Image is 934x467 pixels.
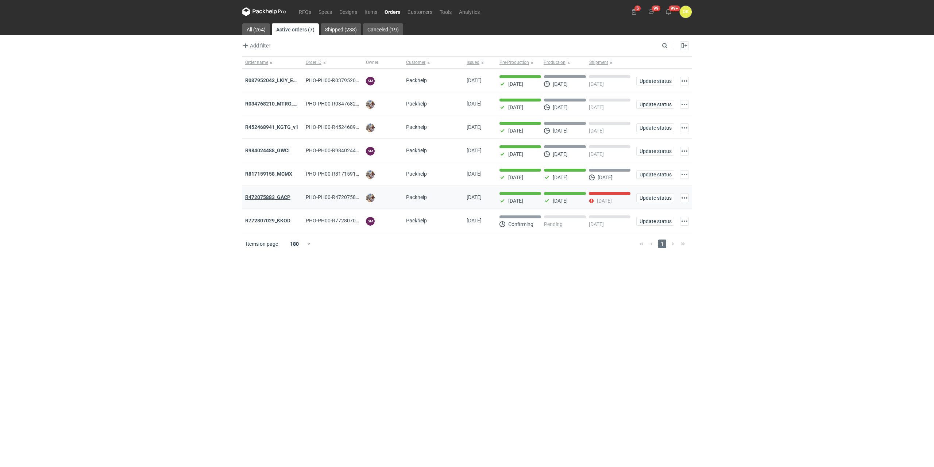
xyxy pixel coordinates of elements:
a: Items [361,7,381,16]
span: 11/08/2025 [467,171,482,177]
span: Packhelp [406,218,427,223]
span: PHO-PH00-R984024488_GWCI [306,148,377,153]
span: Owner [366,60,378,65]
span: 19/08/2025 [467,77,482,83]
button: Order ID [303,57,363,68]
span: Pre-Production [499,60,529,65]
span: 19/08/2025 [467,101,482,107]
button: Add filter [241,41,271,50]
a: R817159158_MCMX [245,171,292,177]
p: [DATE] [553,175,568,180]
span: 14/08/2025 [467,148,482,153]
a: Canceled (19) [363,23,403,35]
a: Tools [436,7,455,16]
button: Update status [636,123,674,132]
a: Customers [404,7,436,16]
span: Update status [640,125,671,130]
p: [DATE] [553,151,568,157]
p: [DATE] [589,81,604,87]
a: R452468941_KGTG_v1 [245,124,298,130]
span: Customer [406,60,425,65]
span: PHO-PH00-R034768210_MTRG_WCIR_XWSN [306,101,409,107]
p: [DATE] [508,81,523,87]
p: [DATE] [508,128,523,134]
a: Active orders (7) [272,23,319,35]
button: Actions [680,100,689,109]
button: 5 [628,6,640,18]
button: Update status [636,194,674,202]
button: Actions [680,194,689,202]
span: 19/08/2025 [467,124,482,130]
svg: Packhelp Pro [242,7,286,16]
a: Designs [336,7,361,16]
button: Update status [636,77,674,85]
a: R034768210_MTRG_WCIR_XWSN [245,101,323,107]
p: Pending [544,221,563,227]
p: [DATE] [508,104,523,110]
span: PHO-PH00-R472075883_GACP [306,194,377,200]
span: Update status [640,172,671,177]
span: Update status [640,149,671,154]
a: Shipped (238) [321,23,361,35]
a: Specs [315,7,336,16]
button: Pre-Production [497,57,542,68]
button: 99+ [663,6,674,18]
p: [DATE] [598,175,613,180]
button: Actions [680,170,689,179]
p: [DATE] [589,104,604,110]
span: Packhelp [406,171,427,177]
span: Packhelp [406,194,427,200]
span: PHO-PH00-R772807029_KKOD [306,218,377,223]
p: Confirming [508,221,533,227]
span: Packhelp [406,124,427,130]
span: Update status [640,79,671,84]
figcaption: SM [366,217,375,226]
span: Packhelp [406,77,427,83]
button: Update status [636,147,674,156]
div: 180 [283,239,306,249]
span: Add filter [241,41,270,50]
span: Update status [640,219,671,224]
span: 27/05/2024 [467,218,482,223]
a: RFQs [295,7,315,16]
p: [DATE] [553,198,568,204]
figcaption: DK [680,6,692,18]
button: Issued [464,57,497,68]
a: Analytics [455,7,483,16]
span: Items on page [246,240,278,248]
button: Order name [242,57,303,68]
button: 99 [645,6,657,18]
button: Customer [403,57,464,68]
span: 1 [658,240,666,248]
span: PHO-PH00-R452468941_KGTG_V1 [306,124,386,130]
figcaption: SM [366,147,375,156]
p: [DATE] [508,175,523,180]
img: Michał Palasek [366,194,375,202]
p: [DATE] [589,221,604,227]
a: Orders [381,7,404,16]
button: Update status [636,217,674,226]
a: R037952043_LKIY_EBJQ [245,77,303,83]
span: Issued [467,60,479,65]
span: Shipment [589,60,608,65]
span: Production [544,60,566,65]
img: Michał Palasek [366,170,375,179]
div: Dominika Kaczyńska [680,6,692,18]
button: Update status [636,170,674,179]
p: [DATE] [589,128,604,134]
p: [DATE] [553,104,568,110]
span: 21/07/2025 [467,194,482,200]
strong: R772807029_KKOD [245,218,290,223]
button: Actions [680,123,689,132]
p: [DATE] [553,81,568,87]
strong: R472075883_GACP [245,194,290,200]
p: [DATE] [553,128,568,134]
p: [DATE] [508,198,523,204]
span: Order ID [306,60,321,65]
button: Actions [680,147,689,156]
img: Michał Palasek [366,100,375,109]
p: [DATE] [508,151,523,157]
span: Packhelp [406,148,427,153]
